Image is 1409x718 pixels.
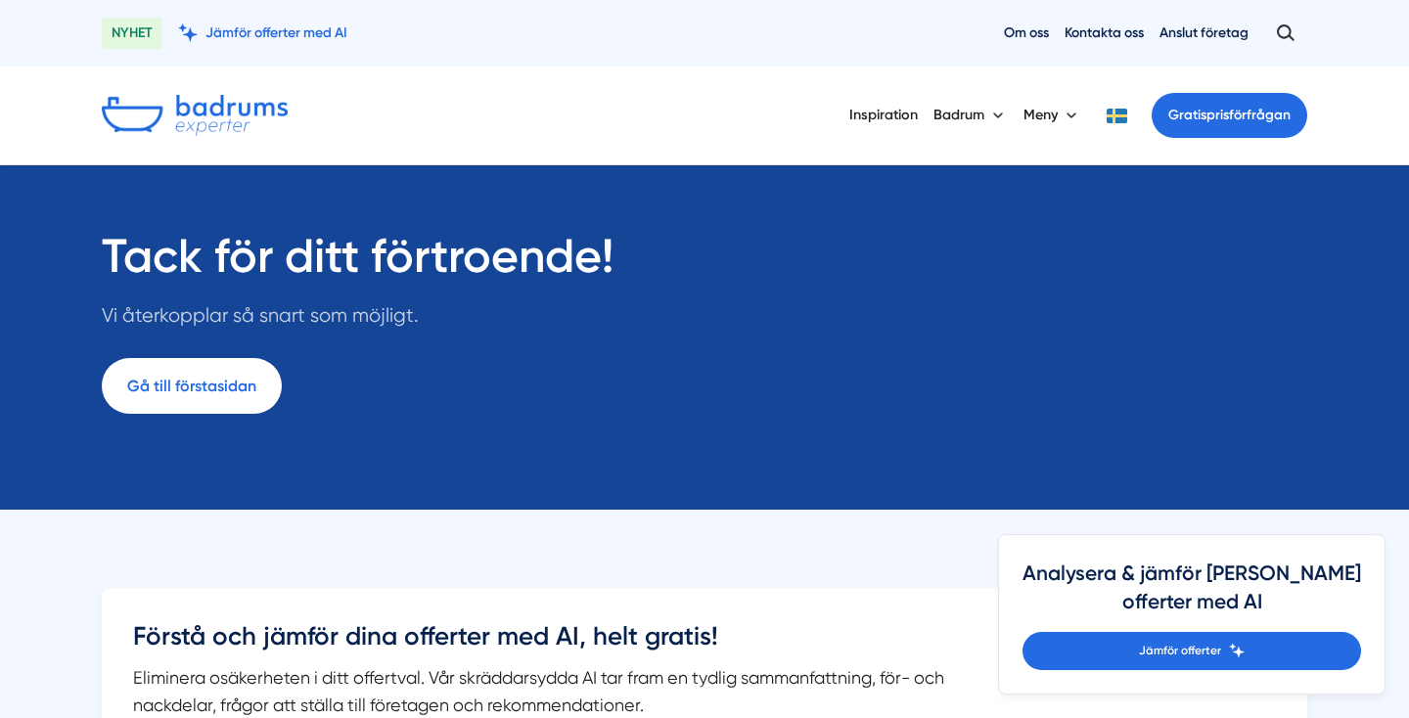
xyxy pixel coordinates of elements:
a: Jämför offerter [1023,632,1361,670]
a: Kontakta oss [1065,23,1144,42]
span: Jämför offerter [1139,642,1221,660]
img: Badrumsexperter.se logotyp [102,95,288,136]
span: Gratis [1168,107,1206,123]
button: Badrum [933,90,1008,141]
a: Inspiration [849,90,918,140]
a: Anslut företag [1159,23,1249,42]
h1: Tack för ditt förtroende! [102,228,614,300]
h3: Förstå och jämför dina offerter med AI, helt gratis! [133,619,984,664]
a: Gratisprisförfrågan [1152,93,1307,138]
a: Jämför offerter med AI [178,23,347,42]
span: Jämför offerter med AI [205,23,347,42]
span: NYHET [102,18,162,49]
h4: Analysera & jämför [PERSON_NAME] offerter med AI [1023,559,1361,632]
a: Gå till förstasidan [102,358,282,414]
button: Meny [1023,90,1081,141]
p: Vi återkopplar så snart som möjligt. [102,300,614,340]
a: Om oss [1004,23,1049,42]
